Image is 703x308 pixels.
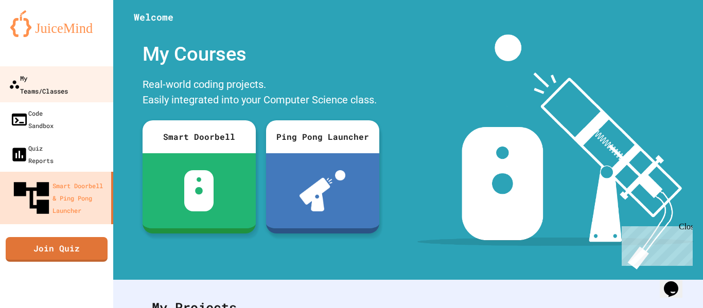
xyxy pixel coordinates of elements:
iframe: chat widget [660,267,693,298]
div: Real-world coding projects. Easily integrated into your Computer Science class. [137,74,384,113]
img: banner-image-my-projects.png [417,34,693,269]
img: sdb-white.svg [184,170,214,211]
div: My Teams/Classes [9,71,68,97]
img: logo-orange.svg [10,10,103,37]
img: ppl-with-ball.png [300,170,345,211]
div: Ping Pong Launcher [266,120,379,153]
a: Join Quiz [6,237,108,262]
iframe: chat widget [618,222,693,266]
div: Code Sandbox [10,107,54,132]
div: Quiz Reports [10,142,54,167]
div: Smart Doorbell [143,120,256,153]
div: Chat with us now!Close [4,4,71,65]
div: Smart Doorbell & Ping Pong Launcher [10,177,107,219]
div: My Courses [137,34,384,74]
